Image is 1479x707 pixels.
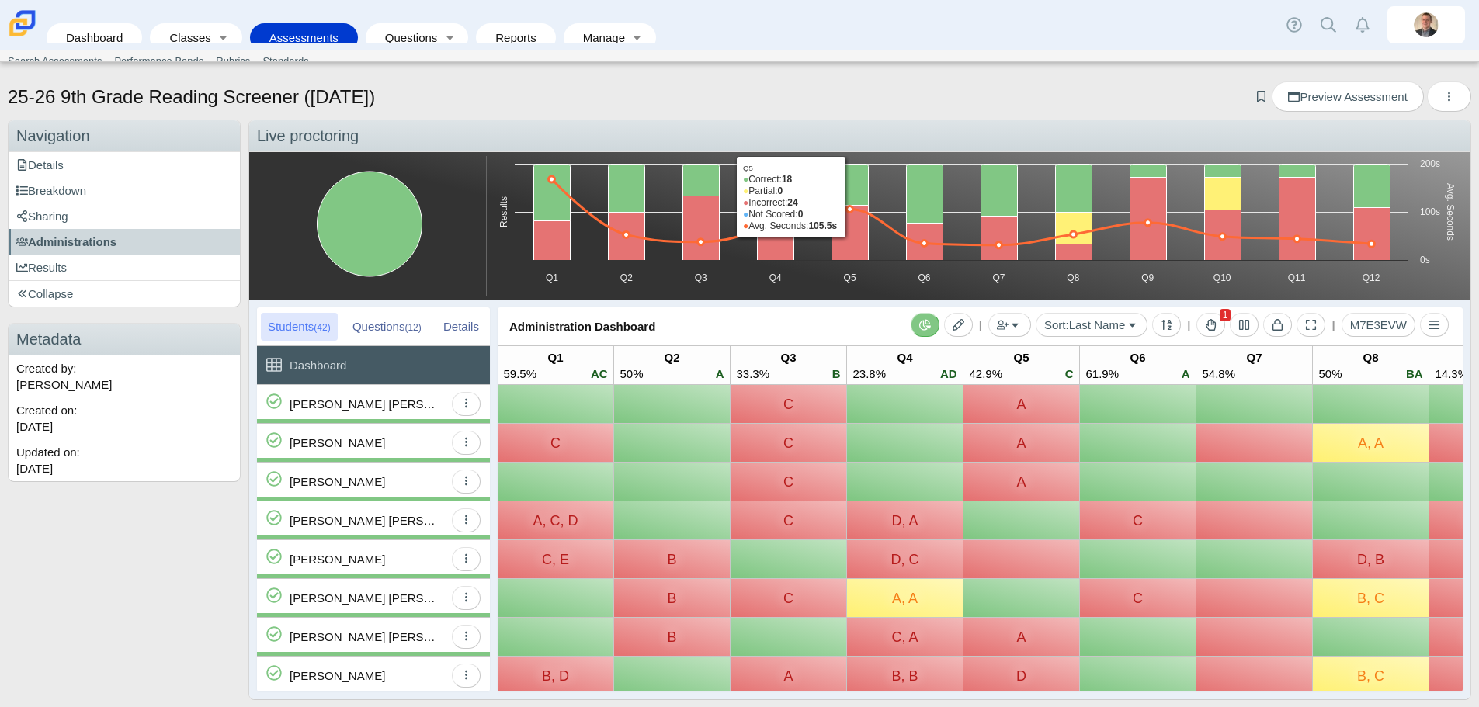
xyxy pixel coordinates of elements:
[534,178,1390,261] g: Incorrect, series 3 of 5. Bar series with 12 bars. Y axis, Results.
[855,626,955,648] div: C, A
[6,7,39,40] img: Carmen School of Science & Technology
[1350,318,1407,331] span: M7E3EVW
[253,156,486,296] svg: Interactive chart
[9,355,240,397] div: Created by: [PERSON_NAME]
[9,178,240,203] a: Breakdown
[922,240,928,246] path: Q6, 34.69047619047619s. Avg. Seconds.
[1420,313,1449,337] button: Toggle Menu
[9,152,240,178] a: Details
[213,23,234,52] a: Toggle expanded
[290,501,437,539] div: [PERSON_NAME] [PERSON_NAME]
[9,439,240,481] div: Updated on:
[907,165,943,224] path: Q6, 26. Correct.
[54,23,134,52] a: Dashboard
[1342,313,1415,337] button: M7E3EVW
[1202,349,1306,366] div: Q7
[1294,236,1300,242] path: Q11, 43.82142857142857s. Avg. Seconds.
[992,272,1005,283] text: Q7
[549,176,555,182] path: Q1, 167.83333333333334s. Avg. Seconds.
[852,366,886,382] div: 23.8%
[698,239,704,245] path: Q3, 37.535714285714285s. Avg. Seconds.
[16,261,67,274] span: Results
[769,272,782,283] text: Q4
[290,579,437,617] div: [PERSON_NAME] [PERSON_NAME]
[253,156,486,296] div: Chart. Highcharts interactive chart.
[1130,165,1167,178] path: Q9, 6. Correct.
[1056,165,1092,213] path: Q8, 21. Correct.
[534,165,571,221] path: Q1, 25. Correct.
[258,23,350,52] a: Assessments
[736,349,840,366] div: Q3
[620,349,724,366] div: Q2
[1205,165,1241,178] path: Q10, 6. Correct.
[404,322,421,333] small: (12)
[16,420,53,433] time: Jun 17, 2025 at 4:24 PM
[571,23,627,52] a: Manage
[484,23,548,52] a: Reports
[614,346,730,384] a: Q2
[627,23,648,52] a: Toggle expanded
[855,548,955,570] div: D, C
[1130,178,1167,261] path: Q9, 36. Incorrect.
[290,657,385,695] div: [PERSON_NAME]
[2,50,108,73] a: Search Assessments
[1445,183,1456,241] text: Avg. Seconds
[1288,90,1407,103] span: Preview Assessment
[498,346,613,384] a: Q1
[1318,349,1422,366] div: Q8
[1056,244,1092,261] path: Q8, 7. Incorrect.
[918,272,931,283] text: Q6
[1065,367,1074,380] span: C
[772,223,779,229] path: Q4, 70.26190476190476s. Avg. Seconds.
[1331,318,1335,331] span: |
[498,196,509,227] text: Results
[847,346,963,384] a: Q4
[487,156,1467,296] svg: Interactive chart
[16,462,53,475] time: Jun 17, 2025 at 4:25 PM
[736,366,769,382] div: 33.3%
[158,23,212,52] a: Classes
[486,156,1467,296] div: Chart. Highcharts interactive chart.
[609,165,645,213] path: Q2, 21. Correct.
[683,165,720,196] path: Q3, 14. Correct.
[546,272,558,283] text: Q1
[210,50,256,73] a: Rubrics
[1279,165,1316,178] path: Q11, 6. Correct.
[1254,90,1269,103] a: Add bookmark
[609,213,645,261] path: Q2, 21. Incorrect.
[911,313,939,337] button: Toggle Reporting
[1085,366,1119,382] div: 61.9%
[1080,346,1196,384] a: Q6
[505,548,606,570] div: C, E
[738,664,838,687] div: A
[1088,587,1188,609] div: C
[290,346,346,384] div: Dashboard
[9,229,240,255] a: Administrations
[1141,272,1154,283] text: Q9
[852,349,956,366] div: Q4
[971,470,1071,493] div: A
[9,203,240,229] a: Sharing
[1220,234,1226,240] path: Q10, 48.857142857142854s. Avg. Seconds.
[969,366,1002,382] div: 42.9%
[1313,346,1429,384] a: Q8
[716,367,724,380] span: A
[509,320,655,333] span: Administration Dashboard
[1085,349,1189,366] div: Q6
[591,367,608,380] span: AC
[1369,241,1375,247] path: Q12, 33.464285714285715s. Avg. Seconds.
[1056,213,1092,244] path: Q8, 14. Partial.
[620,366,643,382] div: 50%
[683,196,720,261] path: Q3, 28. Incorrect.
[758,187,794,219] path: Q4, 14. Partial.
[1196,346,1312,384] a: Q7
[290,540,385,578] div: [PERSON_NAME]
[290,618,437,656] div: [PERSON_NAME] [PERSON_NAME]
[1420,158,1440,169] text: 200s
[16,235,116,248] span: Administrations
[290,463,385,501] div: [PERSON_NAME]
[622,548,722,570] div: B
[758,219,794,261] path: Q4, 18. Incorrect.
[738,393,838,415] div: C
[981,165,1018,217] path: Q7, 23. Correct.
